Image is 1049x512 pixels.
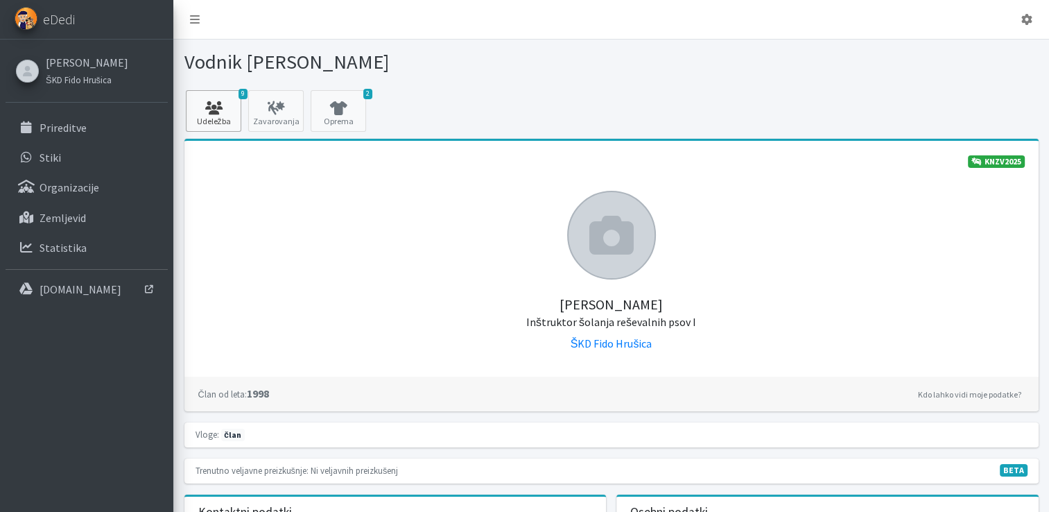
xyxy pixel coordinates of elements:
span: eDedi [43,9,75,30]
a: Statistika [6,234,168,262]
p: Zemljevid [40,211,86,225]
a: KNZV2025 [968,155,1025,168]
a: Prireditve [6,114,168,142]
a: Stiki [6,144,168,171]
a: Zavarovanja [248,90,304,132]
span: 2 [363,89,372,99]
small: Ni veljavnih preizkušenj [311,465,398,476]
strong: 1998 [198,386,269,400]
h5: [PERSON_NAME] [198,280,1025,330]
p: Organizacije [40,180,99,194]
span: V fazi razvoja [1000,464,1028,477]
p: Stiki [40,151,61,164]
p: Prireditve [40,121,87,135]
h1: Vodnik [PERSON_NAME] [184,50,607,74]
a: [DOMAIN_NAME] [6,275,168,303]
small: Inštruktor šolanja reševalnih psov I [526,315,696,329]
small: Vloge: [196,429,219,440]
small: ŠKD Fido Hrušica [46,74,112,85]
a: ŠKD Fido Hrušica [46,71,128,87]
a: Organizacije [6,173,168,201]
p: Statistika [40,241,87,255]
a: Zemljevid [6,204,168,232]
a: [PERSON_NAME] [46,54,128,71]
span: član [221,429,245,441]
small: Član od leta: [198,389,247,400]
span: 9 [239,89,248,99]
a: 9 Udeležba [186,90,241,132]
small: Trenutno veljavne preizkušnje: [196,465,309,476]
a: 2 Oprema [311,90,366,132]
a: Kdo lahko vidi moje podatke? [914,386,1025,403]
p: [DOMAIN_NAME] [40,282,121,296]
img: eDedi [15,7,37,30]
a: ŠKD Fido Hrušica [571,336,652,350]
